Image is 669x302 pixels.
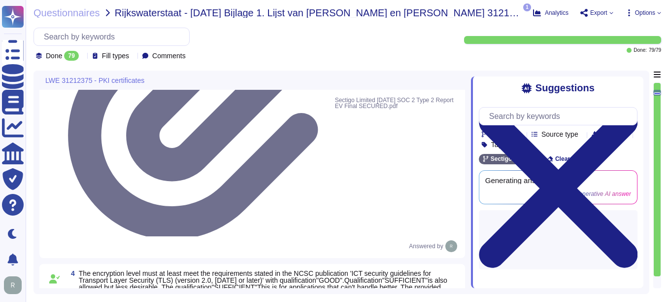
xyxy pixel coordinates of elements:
[533,9,569,17] button: Analytics
[2,274,29,296] button: user
[39,28,189,45] input: Search by keywords
[152,52,186,59] span: Comments
[335,95,459,111] span: Sectigo Limited [DATE] SOC 2 Type 2 Report EV Final SECURED.pdf
[45,77,144,84] span: LWE 31212375 - PKI certificates
[445,240,457,252] img: user
[484,108,637,125] input: Search by keywords
[635,10,655,16] span: Options
[33,8,100,18] span: Questionnaires
[64,51,78,61] div: 79
[545,10,569,16] span: Analytics
[79,269,447,298] span: The encryption level must at least meet the requirements stated in the NCSC publication 'ICT secu...
[46,52,62,59] span: Done
[634,48,647,53] span: Done:
[67,270,75,277] span: 4
[649,48,661,53] span: 79 / 79
[115,8,521,18] span: Rijkswaterstaat - [DATE] Bijlage 1. Lijst van [PERSON_NAME] en [PERSON_NAME] 31212375.nl.en (1)
[4,276,22,294] img: user
[590,10,607,16] span: Export
[102,52,129,59] span: Fill types
[523,3,531,11] span: 1
[409,243,443,249] span: Answered by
